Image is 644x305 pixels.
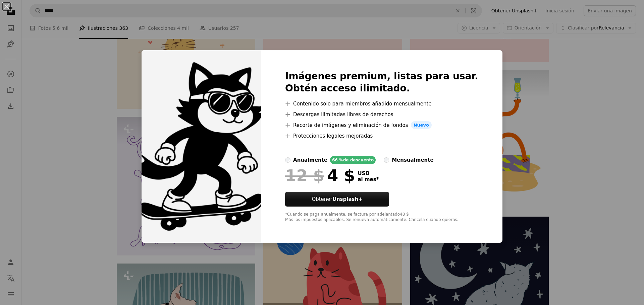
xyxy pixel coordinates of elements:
li: Descargas ilimitadas libres de derechos [285,110,478,119]
span: USD [358,170,379,176]
li: Protecciones legales mejoradas [285,132,478,140]
input: anualmente66 %de descuento [285,157,290,163]
li: Contenido solo para miembros añadido mensualmente [285,100,478,108]
span: 12 $ [285,167,324,184]
span: al mes * [358,176,379,182]
strong: Unsplash+ [332,196,363,202]
div: mensualmente [392,156,433,164]
h2: Imágenes premium, listas para usar. Obtén acceso ilimitado. [285,70,478,94]
div: *Cuando se paga anualmente, se factura por adelantado 48 $ Más los impuestos aplicables. Se renue... [285,212,478,223]
div: 66 % de descuento [330,156,376,164]
span: Nuevo [411,121,432,129]
div: 4 $ [285,167,355,184]
li: Recorte de imágenes y eliminación de fondos [285,121,478,129]
img: premium_vector-1724223045284-4bc1cb71099b [142,50,261,243]
div: anualmente [293,156,327,164]
input: mensualmente [384,157,389,163]
button: ObtenerUnsplash+ [285,192,389,207]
